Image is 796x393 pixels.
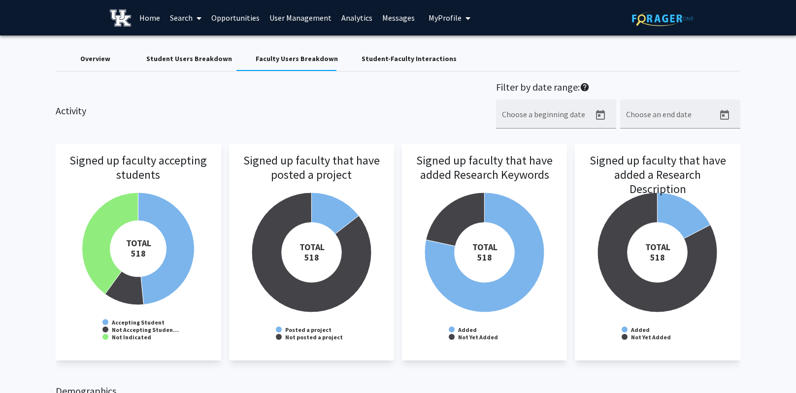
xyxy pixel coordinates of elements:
tspan: TOTAL 518 [472,241,497,263]
button: Open calendar [591,105,610,125]
div: Overview [80,54,110,64]
text: Not posted a project [285,333,343,341]
text: Accepting Student [111,319,165,326]
text: Not Accepting Studen… [112,326,179,333]
h2: Activity [56,81,86,117]
h3: Signed up faculty that have added Research Keywords [412,154,557,209]
a: Home [134,0,165,35]
tspan: TOTAL 518 [299,241,324,263]
tspan: TOTAL 518 [126,237,151,259]
text: Posted a project [285,326,332,333]
h3: Signed up faculty that have posted a project [239,154,384,209]
div: Student-Faculty Interactions [362,54,457,64]
text: Added [458,326,477,333]
text: Not Indicated [112,333,151,341]
text: Added [630,326,650,333]
a: Analytics [336,0,377,35]
iframe: Chat [7,349,42,386]
a: Search [165,0,206,35]
tspan: TOTAL 518 [645,241,670,263]
div: Student Users Breakdown [146,54,232,64]
a: User Management [265,0,336,35]
a: Opportunities [206,0,265,35]
h3: Signed up faculty that have added a Research Description [585,154,730,209]
a: Messages [377,0,420,35]
h3: Signed up faculty accepting students [66,154,211,209]
img: ForagerOne Logo [632,11,694,26]
div: Faculty Users Breakdown [256,54,338,64]
img: University of Kentucky Logo [110,9,131,27]
mat-icon: help [580,81,590,93]
text: Not Yet Added [631,333,671,341]
span: My Profile [429,13,462,23]
h2: Filter by date range: [496,81,740,96]
text: Not Yet Added [458,333,498,341]
button: Open calendar [715,105,734,125]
